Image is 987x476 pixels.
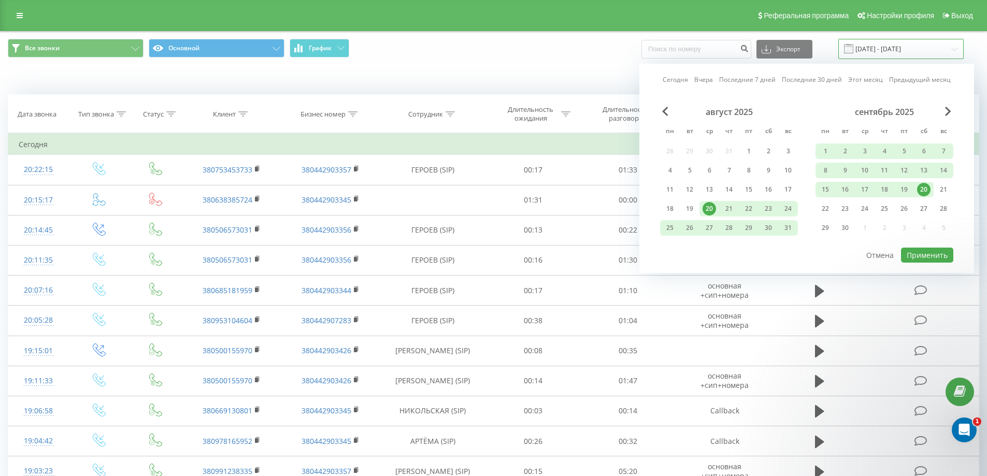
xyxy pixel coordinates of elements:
div: сентябрь 2025 [816,107,953,117]
span: Previous Month [662,107,668,116]
div: чт 11 сент. 2025 г. [875,163,894,178]
div: вт 2 сент. 2025 г. [835,143,855,159]
div: 16 [838,183,852,196]
td: 00:00 [581,185,676,215]
abbr: воскресенье [936,124,951,140]
div: август 2025 [660,107,798,117]
td: [PERSON_NAME] (SIP) [380,366,486,396]
div: 10 [781,164,795,177]
div: 2 [762,145,775,158]
td: 01:30 [581,245,676,275]
button: Применить [901,248,953,263]
div: пн 1 сент. 2025 г. [816,143,835,159]
a: Сегодня [663,75,688,84]
div: 30 [838,221,852,235]
div: пт 29 авг. 2025 г. [739,220,759,236]
div: 21 [722,202,736,215]
div: 29 [742,221,755,235]
div: 18 [663,202,677,215]
div: пн 18 авг. 2025 г. [660,201,680,217]
div: 30 [762,221,775,235]
div: 25 [663,221,677,235]
a: 380685181959 [203,285,252,295]
td: 00:03 [486,396,581,426]
div: 6 [917,145,931,158]
div: чт 4 сент. 2025 г. [875,143,894,159]
div: 14 [937,164,950,177]
td: Callback [675,426,774,456]
div: чт 7 авг. 2025 г. [719,163,739,178]
div: 7 [722,164,736,177]
div: пт 8 авг. 2025 г. [739,163,759,178]
a: 380442907283 [302,315,351,325]
td: 00:38 [486,306,581,336]
div: 2 [838,145,852,158]
a: 380442903357 [302,165,351,175]
div: Длительность разговора [598,105,653,123]
div: 20:15:17 [19,190,59,210]
div: 9 [762,164,775,177]
div: 20 [917,183,931,196]
div: 20:22:15 [19,160,59,180]
span: Настройки профиля [867,11,934,20]
div: вс 21 сент. 2025 г. [934,182,953,197]
div: 25 [878,202,891,215]
div: Дата звонка [18,110,56,119]
button: Отмена [861,248,899,263]
div: 12 [683,183,696,196]
div: 19 [897,183,911,196]
span: Все звонки [25,44,60,52]
td: основная +сип+номера [675,306,774,336]
abbr: четверг [721,124,737,140]
td: 01:33 [581,155,676,185]
div: пн 11 авг. 2025 г. [660,182,680,197]
div: ср 17 сент. 2025 г. [855,182,875,197]
td: основная +сип+номера [675,366,774,396]
div: Сотрудник [408,110,443,119]
div: 29 [819,221,832,235]
div: вт 9 сент. 2025 г. [835,163,855,178]
div: 24 [781,202,795,215]
td: 00:17 [486,155,581,185]
div: чт 18 сент. 2025 г. [875,182,894,197]
span: График [309,45,332,52]
div: пн 4 авг. 2025 г. [660,163,680,178]
a: 380442903357 [302,466,351,476]
abbr: воскресенье [780,124,796,140]
div: 28 [937,202,950,215]
td: 00:14 [486,366,581,396]
div: ср 6 авг. 2025 г. [699,163,719,178]
input: Поиск по номеру [641,40,751,59]
div: вс 3 авг. 2025 г. [778,143,798,159]
a: 380506573031 [203,255,252,265]
div: 17 [858,183,871,196]
td: ГЕРОЕВ (SIP) [380,276,486,306]
a: 380978165952 [203,436,252,446]
div: 20 [703,202,716,215]
div: пт 1 авг. 2025 г. [739,143,759,159]
td: 00:08 [486,336,581,366]
div: 19:15:01 [19,341,59,361]
a: 380442903426 [302,345,351,355]
div: 8 [742,164,755,177]
iframe: Intercom live chat [952,417,977,442]
div: сб 23 авг. 2025 г. [759,201,778,217]
a: 380442903345 [302,436,351,446]
td: 01:47 [581,366,676,396]
div: сб 27 сент. 2025 г. [914,201,934,217]
td: Сегодня [8,134,979,155]
div: 19:06:58 [19,401,59,421]
div: вт 30 сент. 2025 г. [835,220,855,236]
div: ср 3 сент. 2025 г. [855,143,875,159]
div: ср 20 авг. 2025 г. [699,201,719,217]
td: [PERSON_NAME] (SIP) [380,336,486,366]
div: сб 30 авг. 2025 г. [759,220,778,236]
div: 19:11:33 [19,371,59,391]
div: вт 19 авг. 2025 г. [680,201,699,217]
abbr: среда [702,124,717,140]
td: 00:35 [581,336,676,366]
a: 380500155970 [203,345,252,355]
a: Вчера [694,75,713,84]
div: 19 [683,202,696,215]
td: Callback [675,396,774,426]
